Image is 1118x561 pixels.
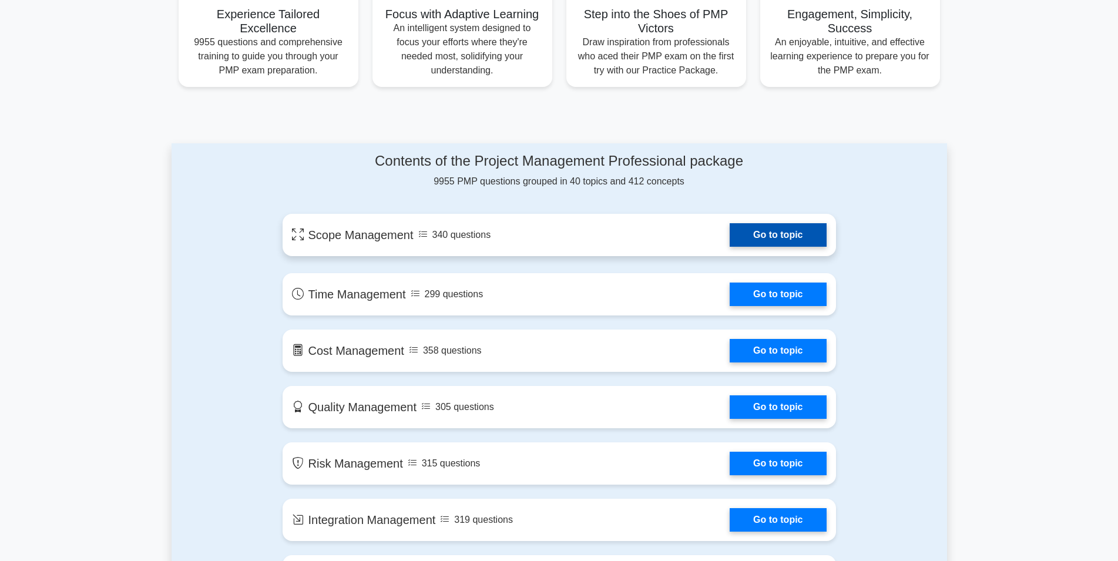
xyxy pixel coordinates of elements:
[730,452,826,475] a: Go to topic
[770,35,931,78] p: An enjoyable, intuitive, and effective learning experience to prepare you for the PMP exam.
[730,223,826,247] a: Go to topic
[382,7,543,21] h5: Focus with Adaptive Learning
[283,153,836,189] div: 9955 PMP questions grouped in 40 topics and 412 concepts
[382,21,543,78] p: An intelligent system designed to focus your efforts where they're needed most, solidifying your ...
[188,35,349,78] p: 9955 questions and comprehensive training to guide you through your PMP exam preparation.
[730,395,826,419] a: Go to topic
[576,7,737,35] h5: Step into the Shoes of PMP Victors
[576,35,737,78] p: Draw inspiration from professionals who aced their PMP exam on the first try with our Practice Pa...
[283,153,836,170] h4: Contents of the Project Management Professional package
[730,283,826,306] a: Go to topic
[188,7,349,35] h5: Experience Tailored Excellence
[730,508,826,532] a: Go to topic
[730,339,826,362] a: Go to topic
[770,7,931,35] h5: Engagement, Simplicity, Success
